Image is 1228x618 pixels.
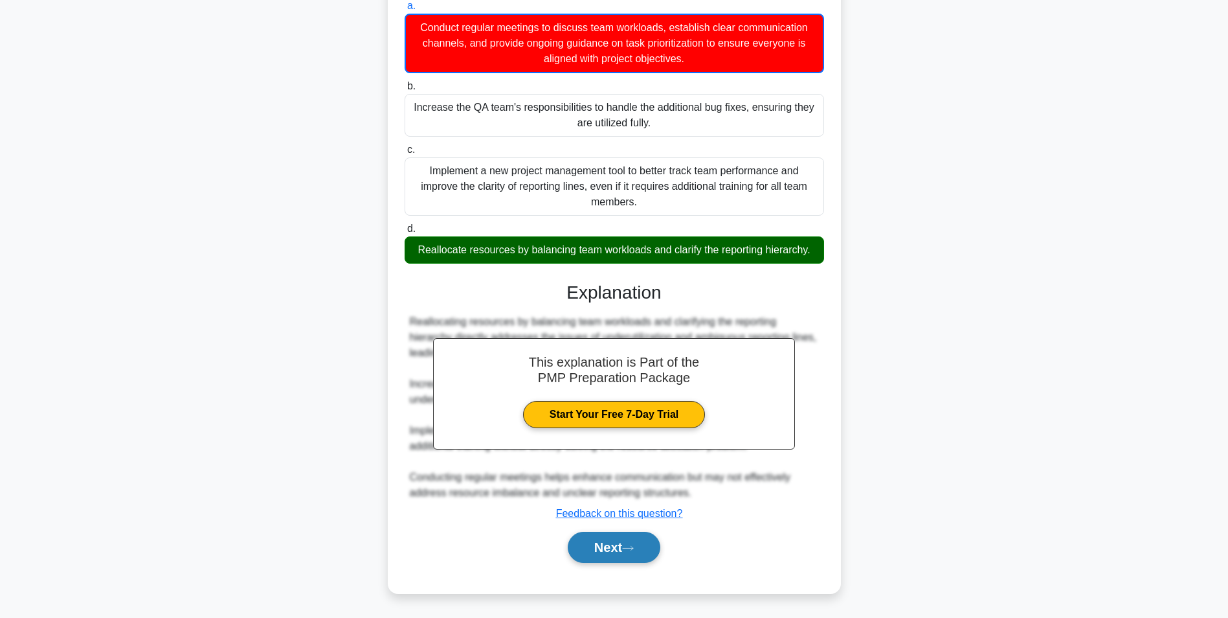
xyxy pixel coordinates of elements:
button: Next [568,532,660,563]
div: Reallocate resources by balancing team workloads and clarify the reporting hierarchy. [405,236,824,264]
span: c. [407,144,415,155]
div: Implement a new project management tool to better track team performance and improve the clarity ... [405,157,824,216]
div: Conduct regular meetings to discuss team workloads, establish clear communication channels, and p... [405,14,824,73]
span: b. [407,80,416,91]
span: d. [407,223,416,234]
a: Start Your Free 7-Day Trial [523,401,705,428]
div: Increase the QA team's responsibilities to handle the additional bug fixes, ensuring they are uti... [405,94,824,137]
h3: Explanation [412,282,816,304]
a: Feedback on this question? [556,508,683,519]
div: Reallocating resources by balancing team workloads and clarifying the reporting hierarchy directl... [410,314,819,501]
